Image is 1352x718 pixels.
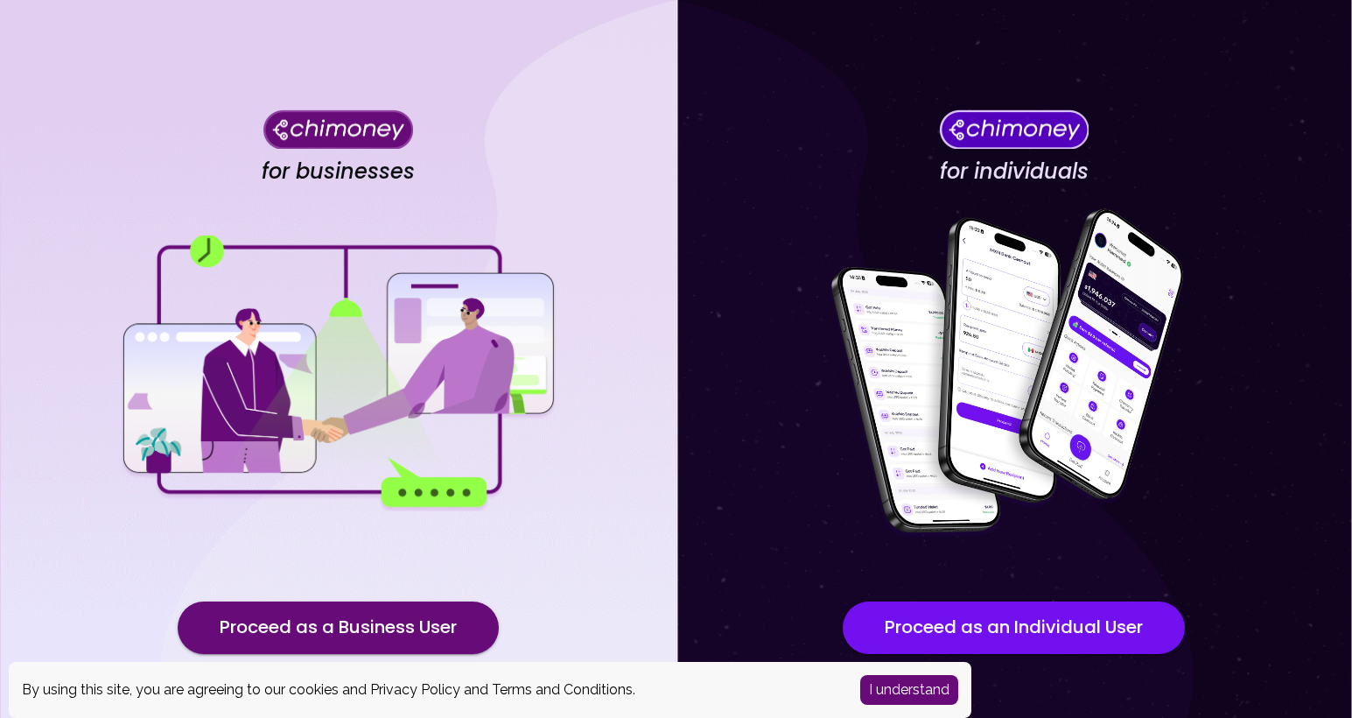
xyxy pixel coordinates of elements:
h4: for individuals [940,158,1089,185]
button: Proceed as an Individual User [843,602,1185,654]
button: Accept cookies [860,675,958,705]
a: Terms and Conditions [492,681,633,698]
a: Privacy Policy [370,681,460,698]
img: Chimoney for businesses [263,109,413,149]
img: for individuals [795,199,1233,549]
button: Proceed as a Business User [178,602,499,654]
h4: for businesses [262,158,415,185]
img: Chimoney for individuals [939,109,1089,149]
div: By using this site, you are agreeing to our cookies and and . [22,679,834,700]
img: for businesses [119,236,557,511]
